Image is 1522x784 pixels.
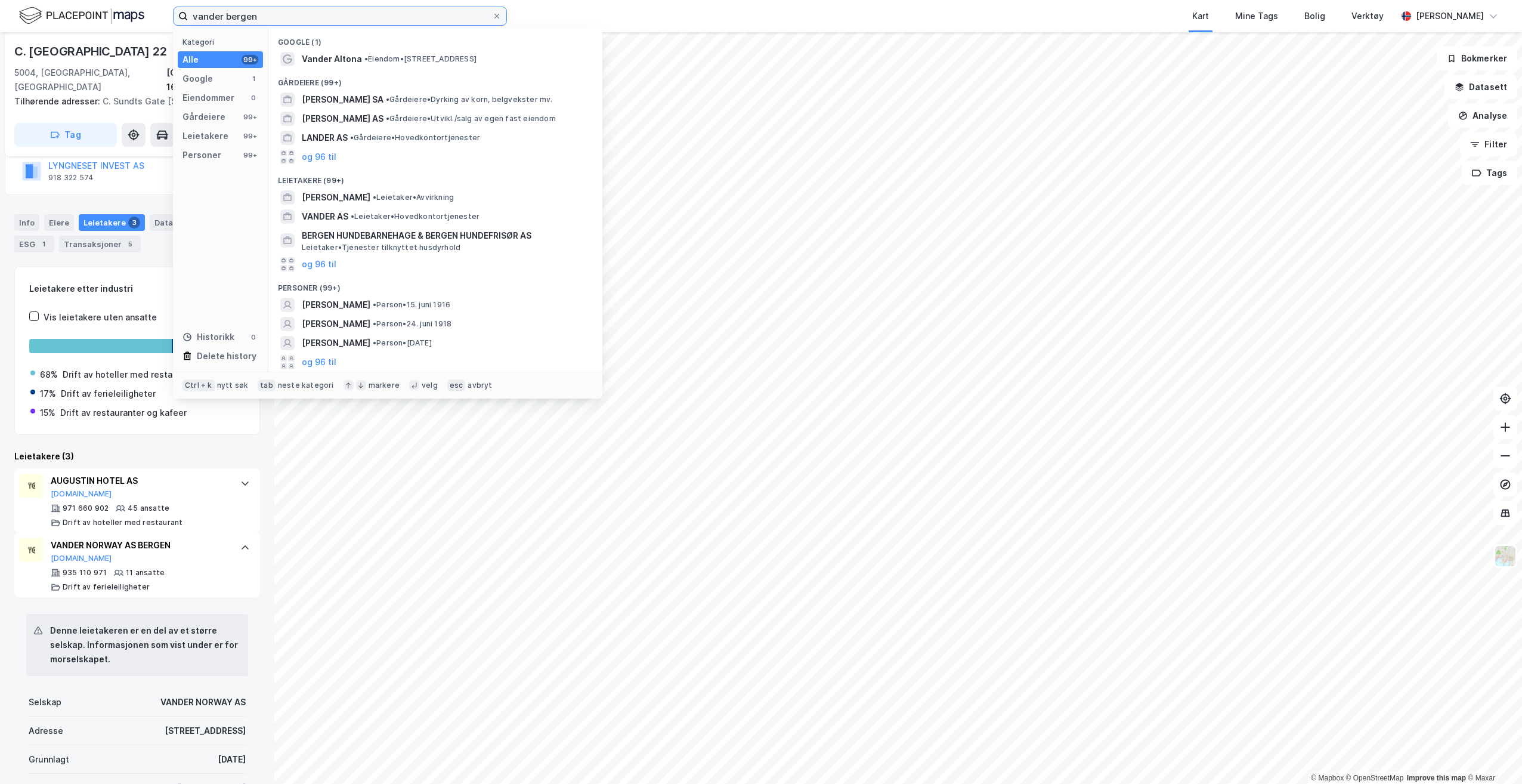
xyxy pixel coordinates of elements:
div: Selskap [29,695,61,709]
span: Person • 15. juni 1916 [373,300,450,310]
span: • [386,95,389,104]
div: 68% [40,368,58,382]
div: Kontrollprogram for chat [1462,727,1522,784]
a: Improve this map [1407,774,1466,782]
div: Transaksjoner [59,236,141,252]
span: Leietaker • Hovedkontortjenester [351,212,480,221]
div: velg [422,381,438,390]
span: • [373,338,376,347]
div: VANDER NORWAY AS [160,695,246,709]
div: Verktøy [1351,9,1384,23]
div: Ctrl + k [182,379,215,391]
div: 99+ [242,112,258,122]
button: og 96 til [302,257,336,271]
div: 971 660 902 [63,504,109,513]
div: 99+ [242,131,258,141]
img: logo.f888ab2527a4732fd821a326f86c7f29.svg [19,5,144,26]
div: Personer (99+) [268,274,602,295]
span: [PERSON_NAME] SA [302,92,383,107]
span: Leietaker • Avvirkning [373,193,454,202]
span: Eiendom • [STREET_ADDRESS] [364,54,477,64]
div: Historikk [182,330,234,344]
div: 45 ansatte [128,504,169,513]
div: Kart [1192,9,1209,23]
div: Drift av restauranter og kafeer [60,406,187,420]
div: Leietakere etter industri [29,282,245,296]
div: 5004, [GEOGRAPHIC_DATA], [GEOGRAPHIC_DATA] [14,66,166,94]
div: Grunnlagt [29,752,69,767]
div: Leietakere (99+) [268,166,602,188]
div: 99+ [242,55,258,64]
div: Gårdeiere (99+) [268,69,602,90]
div: Eiere [44,214,74,231]
div: Gårdeiere [182,110,225,124]
div: AUGUSTIN HOTEL AS [51,474,228,488]
span: Tilhørende adresser: [14,96,103,106]
div: 0 [249,93,258,103]
span: Leietaker • Tjenester tilknyttet husdyrhold [302,243,460,252]
div: [GEOGRAPHIC_DATA], 165/122 [166,66,260,94]
div: Alle [182,53,199,67]
div: Eiendommer [182,91,234,105]
div: nytt søk [217,381,249,390]
div: tab [258,379,276,391]
span: BERGEN HUNDEBARNEHAGE & BERGEN HUNDEFRISØR AS [302,229,588,243]
div: Leietakere [79,214,145,231]
div: Info [14,214,39,231]
span: Gårdeiere • Utvikl./salg av egen fast eiendom [386,114,556,124]
div: Bolig [1304,9,1325,23]
div: Drift av ferieleiligheter [63,582,150,592]
div: [PERSON_NAME] [1416,9,1484,23]
div: 15% [40,406,55,420]
div: 918 322 574 [48,173,94,183]
div: VANDER NORWAY AS BERGEN [51,538,228,552]
div: Datasett [150,214,209,231]
div: ESG [14,236,54,252]
span: • [386,114,389,123]
div: avbryt [468,381,492,390]
button: og 96 til [302,150,336,164]
span: • [350,133,354,142]
div: Vis leietakere uten ansatte [44,310,157,325]
span: Person • 24. juni 1918 [373,319,451,329]
button: og 96 til [302,355,336,369]
div: 3 [128,217,140,229]
div: Leietakere (3) [14,449,260,464]
span: Person • [DATE] [373,338,432,348]
div: markere [369,381,400,390]
span: VANDER AS [302,209,348,224]
button: Analyse [1448,104,1517,128]
div: 935 110 971 [63,568,107,578]
div: Drift av hoteller med restaurant [63,368,194,382]
div: 17% [40,387,56,401]
a: OpenStreetMap [1346,774,1404,782]
div: Kategori [182,38,263,47]
span: [PERSON_NAME] [302,298,370,312]
div: Mine Tags [1235,9,1278,23]
div: Denne leietakeren er en del av et større selskap. Informasjonen som vist under er for morselskapet. [50,624,239,666]
div: Personer [182,148,221,162]
span: • [373,319,376,328]
div: 1 [249,74,258,84]
input: Søk på adresse, matrikkel, gårdeiere, leietakere eller personer [188,7,492,25]
span: Gårdeiere • Hovedkontortjenester [350,133,480,143]
button: [DOMAIN_NAME] [51,554,112,563]
div: [STREET_ADDRESS] [165,724,246,738]
button: Bokmerker [1437,47,1517,70]
span: • [351,212,354,221]
div: Google [182,72,213,86]
div: Google (1) [268,28,602,50]
div: 99+ [242,150,258,160]
div: 1 [38,238,50,250]
span: [PERSON_NAME] AS [302,112,383,126]
img: Z [1494,545,1517,567]
iframe: Chat Widget [1462,727,1522,784]
div: neste kategori [278,381,334,390]
div: 5 [124,238,136,250]
a: Mapbox [1311,774,1344,782]
div: Adresse [29,724,63,738]
span: • [373,300,376,309]
div: C. [GEOGRAPHIC_DATA] 22 [14,42,169,61]
span: • [364,54,368,63]
button: Filter [1460,132,1517,156]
